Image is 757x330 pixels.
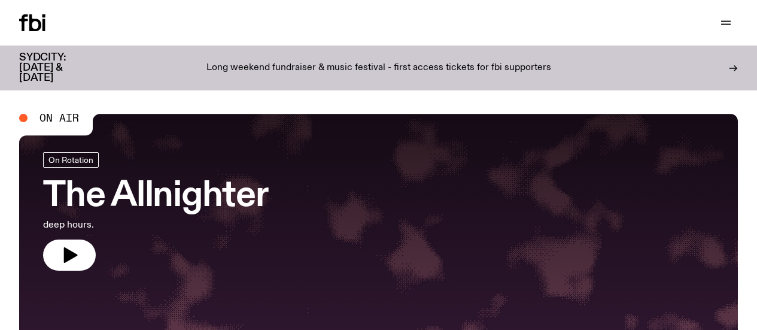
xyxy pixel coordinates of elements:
span: On Rotation [48,156,93,165]
p: Long weekend fundraiser & music festival - first access tickets for fbi supporters [206,63,551,74]
a: On Rotation [43,152,99,168]
span: On Air [39,113,79,123]
h3: The Allnighter [43,180,268,213]
a: The Allnighterdeep hours. [43,152,268,271]
p: deep hours. [43,218,268,232]
h3: SYDCITY: [DATE] & [DATE] [19,53,96,83]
